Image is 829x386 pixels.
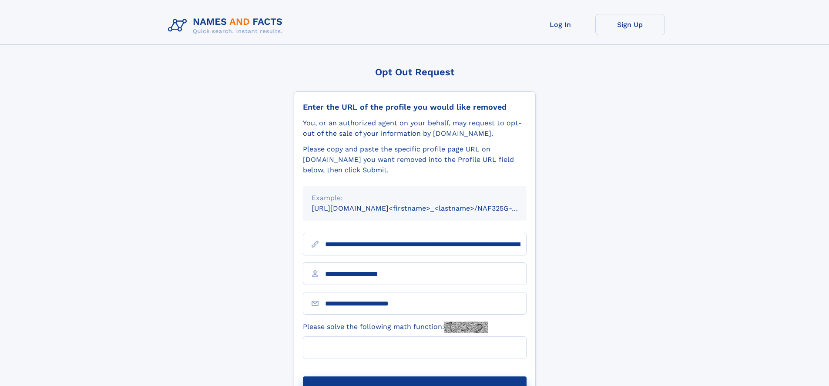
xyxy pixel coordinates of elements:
div: Opt Out Request [294,67,536,77]
img: Logo Names and Facts [164,14,290,37]
div: You, or an authorized agent on your behalf, may request to opt-out of the sale of your informatio... [303,118,527,139]
a: Sign Up [595,14,665,35]
div: Example: [312,193,518,203]
label: Please solve the following math function: [303,322,488,333]
a: Log In [526,14,595,35]
div: Enter the URL of the profile you would like removed [303,102,527,112]
div: Please copy and paste the specific profile page URL on [DOMAIN_NAME] you want removed into the Pr... [303,144,527,175]
small: [URL][DOMAIN_NAME]<firstname>_<lastname>/NAF325G-xxxxxxxx [312,204,543,212]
